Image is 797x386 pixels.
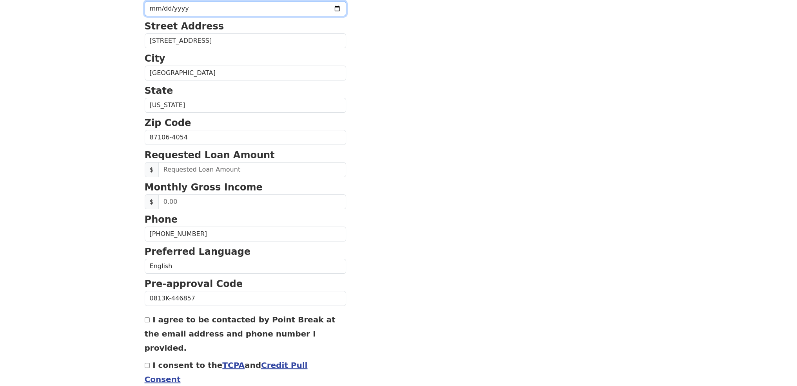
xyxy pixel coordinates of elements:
[158,194,346,209] input: 0.00
[145,130,346,145] input: Zip Code
[145,227,346,241] input: Phone
[145,66,346,80] input: City
[222,360,245,370] a: TCPA
[145,117,191,128] strong: Zip Code
[145,194,159,209] span: $
[145,214,178,225] strong: Phone
[145,315,336,353] label: I agree to be contacted by Point Break at the email address and phone number I provided.
[145,53,165,64] strong: City
[145,246,251,257] strong: Preferred Language
[145,150,275,161] strong: Requested Loan Amount
[145,180,346,194] p: Monthly Gross Income
[145,291,346,306] input: Pre-approval Code
[145,278,243,289] strong: Pre-approval Code
[145,162,159,177] span: $
[145,33,346,48] input: Street Address
[145,21,224,32] strong: Street Address
[145,360,308,384] label: I consent to the and
[145,85,173,96] strong: State
[158,162,346,177] input: Requested Loan Amount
